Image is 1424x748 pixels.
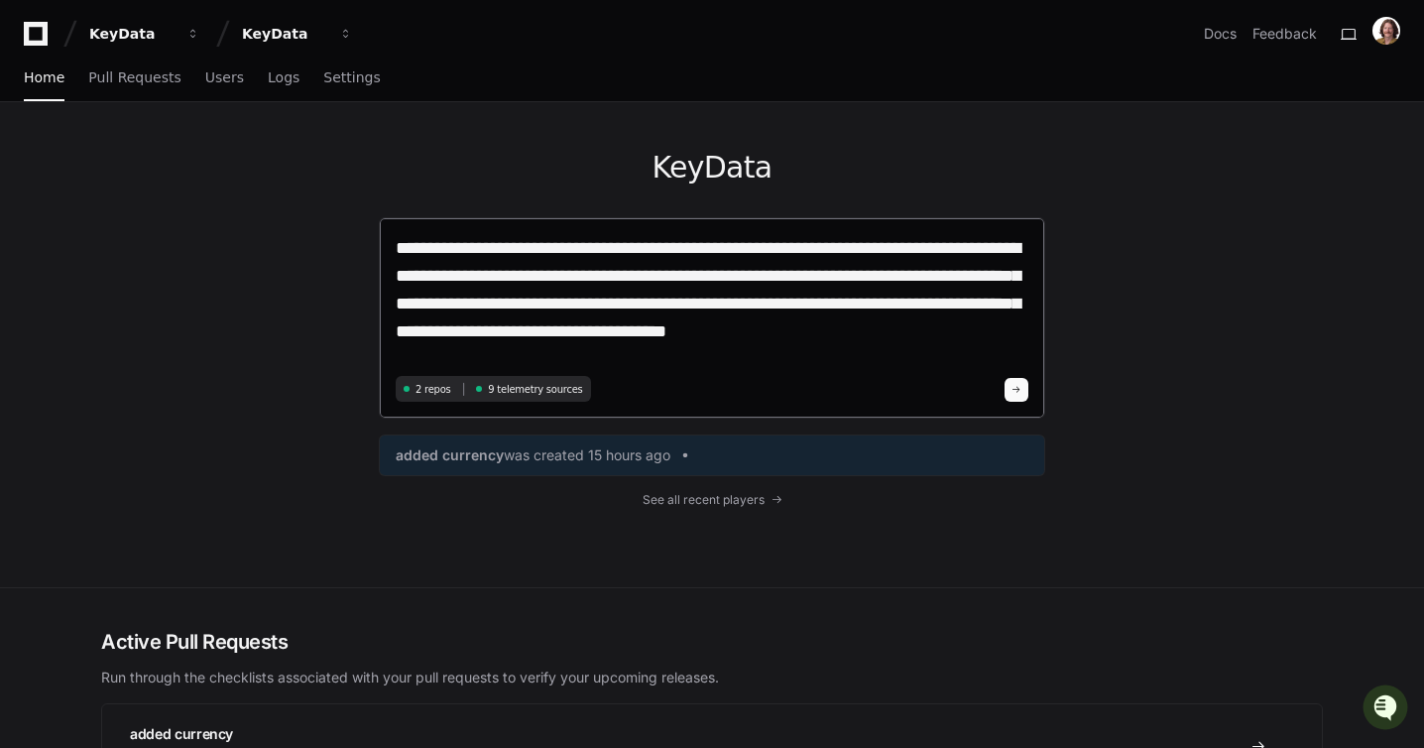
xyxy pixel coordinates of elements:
[643,492,765,508] span: See all recent players
[88,71,180,83] span: Pull Requests
[88,56,180,101] a: Pull Requests
[40,267,56,283] img: 1756235613930-3d25f9e4-fa56-45dd-b3ad-e072dfbd1548
[323,56,380,101] a: Settings
[323,71,380,83] span: Settings
[89,168,273,184] div: We're available if you need us!
[20,20,59,60] img: PlayerZero
[89,148,325,168] div: Start new chat
[197,311,240,325] span: Pylon
[101,628,1323,656] h2: Active Pull Requests
[20,247,52,293] img: Robert Klasen
[24,71,64,83] span: Home
[268,56,299,101] a: Logs
[1372,17,1400,45] img: ACg8ocLxjWwHaTxEAox3-XWut-danNeJNGcmSgkd_pWXDZ2crxYdQKg=s96-c
[130,725,233,742] span: added currency
[242,24,327,44] div: KeyData
[42,148,77,184] img: 8294786374016_798e290d9caffa94fd1d_72.jpg
[415,382,451,397] span: 2 repos
[81,16,208,52] button: KeyData
[268,71,299,83] span: Logs
[205,56,244,101] a: Users
[1361,683,1414,736] iframe: Open customer support
[504,445,670,465] span: was created 15 hours ago
[1252,24,1317,44] button: Feedback
[307,212,361,236] button: See all
[89,24,175,44] div: KeyData
[20,79,361,111] div: Welcome
[176,266,216,282] span: [DATE]
[24,56,64,101] a: Home
[396,445,1028,465] a: added currencywas created 15 hours ago
[165,266,172,282] span: •
[101,668,1323,687] p: Run through the checklists associated with your pull requests to verify your upcoming releases.
[379,492,1045,508] a: See all recent players
[140,310,240,325] a: Powered byPylon
[205,71,244,83] span: Users
[234,16,361,52] button: KeyData
[337,154,361,178] button: Start new chat
[1204,24,1237,44] a: Docs
[61,266,161,282] span: [PERSON_NAME]
[488,382,582,397] span: 9 telemetry sources
[20,148,56,184] img: 1756235613930-3d25f9e4-fa56-45dd-b3ad-e072dfbd1548
[379,150,1045,186] h1: KeyData
[396,445,504,465] span: added currency
[20,216,133,232] div: Past conversations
